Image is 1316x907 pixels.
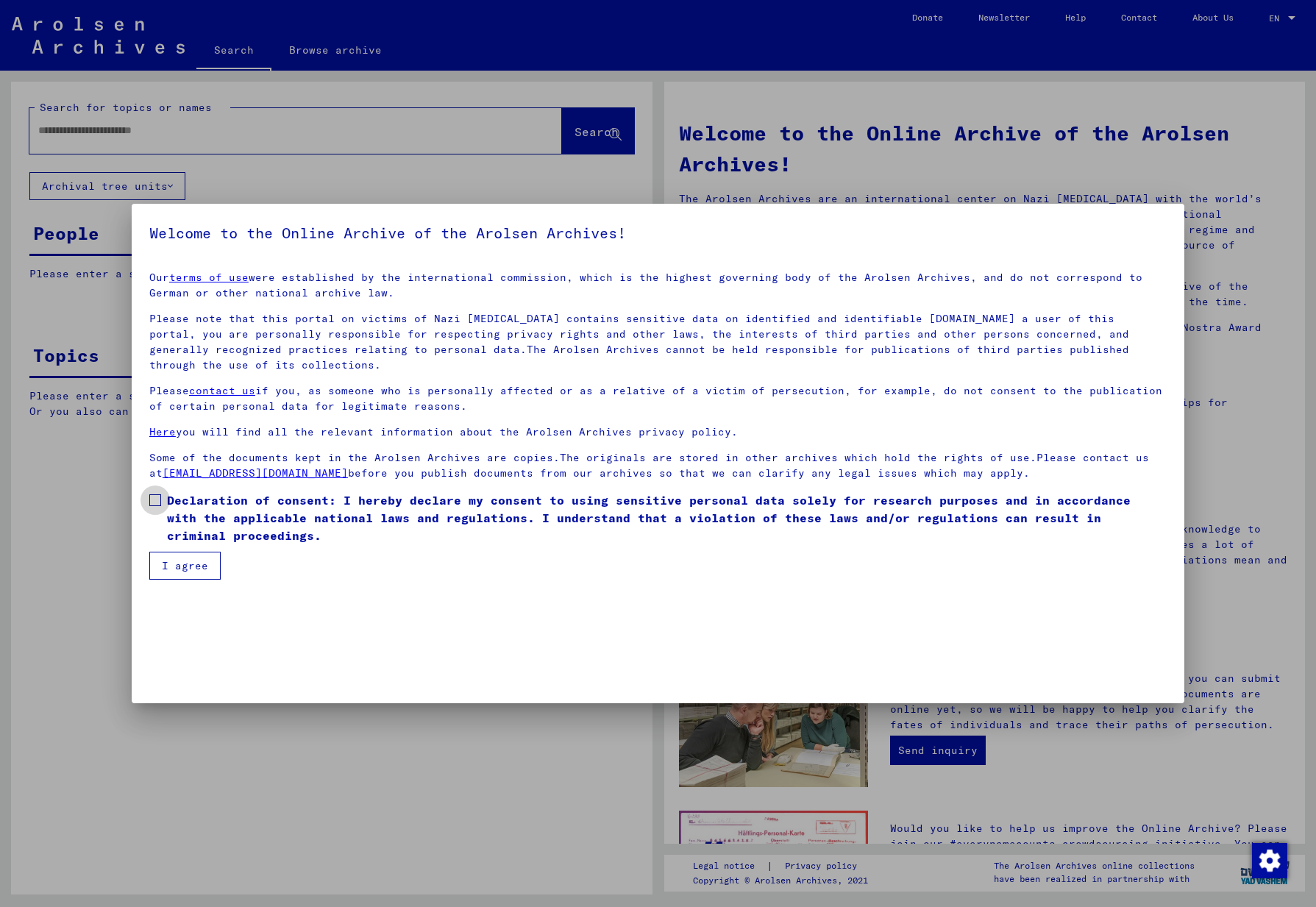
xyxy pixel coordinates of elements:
p: Some of the documents kept in the Arolsen Archives are copies.The originals are stored in other a... [149,450,1167,481]
a: contact us [189,384,255,397]
a: [EMAIL_ADDRESS][DOMAIN_NAME] [163,466,348,480]
a: terms of use [169,271,249,284]
p: Please if you, as someone who is personally affected or as a relative of a victim of persecution,... [149,383,1167,414]
img: Change consent [1252,843,1287,878]
h5: Welcome to the Online Archive of the Arolsen Archives! [149,221,1167,245]
p: Please note that this portal on victims of Nazi [MEDICAL_DATA] contains sensitive data on identif... [149,311,1167,373]
span: Declaration of consent: I hereby declare my consent to using sensitive personal data solely for r... [167,491,1167,544]
p: you will find all the relevant information about the Arolsen Archives privacy policy. [149,424,1167,440]
button: I agree [149,552,221,580]
a: Here [149,425,176,438]
p: Our were established by the international commission, which is the highest governing body of the ... [149,270,1167,301]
